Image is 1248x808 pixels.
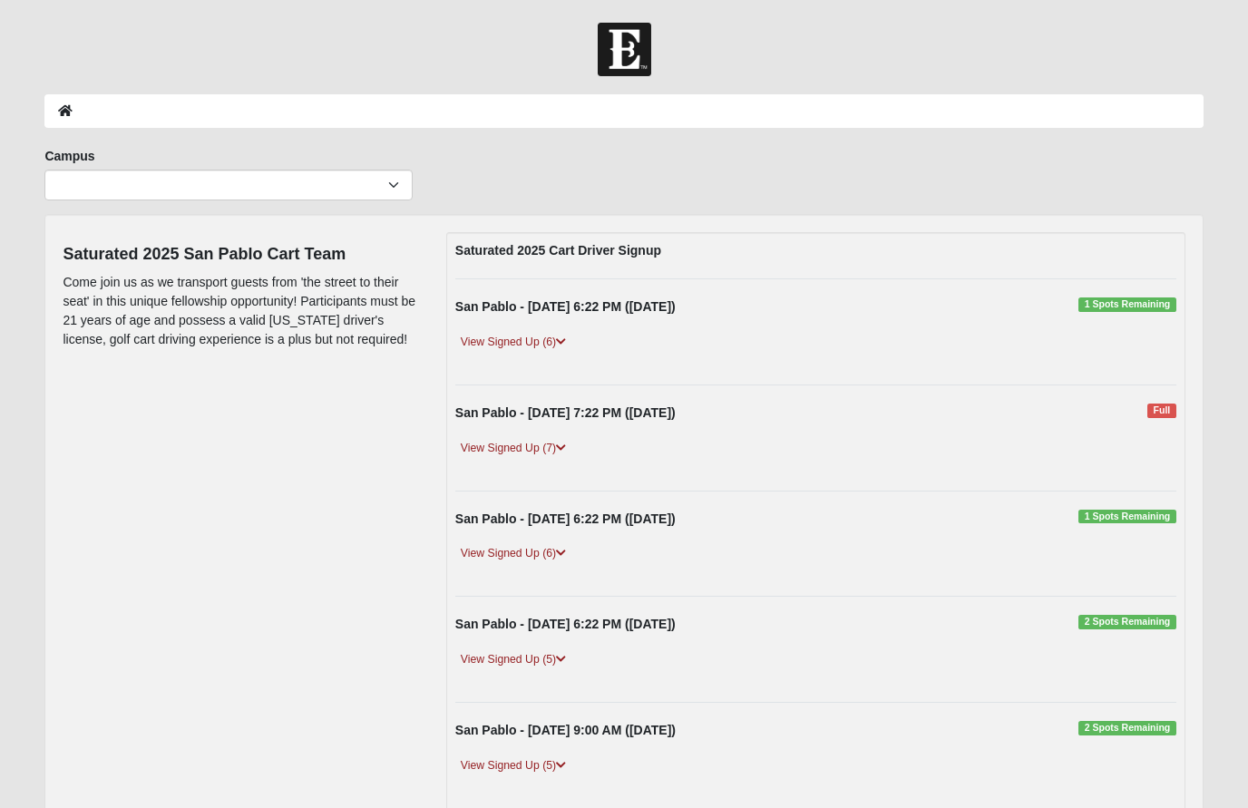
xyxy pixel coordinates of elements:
[455,243,661,258] strong: Saturated 2025 Cart Driver Signup
[455,544,571,563] a: View Signed Up (6)
[455,650,571,669] a: View Signed Up (5)
[598,23,651,76] img: Church of Eleven22 Logo
[455,511,676,526] strong: San Pablo - [DATE] 6:22 PM ([DATE])
[1078,615,1175,629] span: 2 Spots Remaining
[455,617,676,631] strong: San Pablo - [DATE] 6:22 PM ([DATE])
[1078,510,1175,524] span: 1 Spots Remaining
[455,723,676,737] strong: San Pablo - [DATE] 9:00 AM ([DATE])
[455,756,571,775] a: View Signed Up (5)
[1078,721,1175,735] span: 2 Spots Remaining
[44,147,94,165] label: Campus
[1078,297,1175,312] span: 1 Spots Remaining
[1147,404,1175,418] span: Full
[455,439,571,458] a: View Signed Up (7)
[455,299,676,314] strong: San Pablo - [DATE] 6:22 PM ([DATE])
[63,273,418,349] p: Come join us as we transport guests from 'the street to their seat' in this unique fellowship opp...
[63,245,418,265] h4: Saturated 2025 San Pablo Cart Team
[455,405,676,420] strong: San Pablo - [DATE] 7:22 PM ([DATE])
[455,333,571,352] a: View Signed Up (6)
